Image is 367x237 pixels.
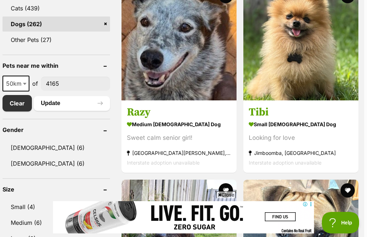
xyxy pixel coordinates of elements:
a: Razy medium [DEMOGRAPHIC_DATA] Dog Sweet calm senior girl! [GEOGRAPHIC_DATA][PERSON_NAME], [GEOGR... [121,100,237,173]
span: of [32,79,38,88]
span: Close [216,191,236,198]
strong: medium [DEMOGRAPHIC_DATA] Dog [127,119,231,129]
div: Sweet calm senior girl! [127,133,231,143]
h3: Razy [127,105,231,119]
a: Dogs (262) [3,16,110,32]
h3: Tibi [249,105,353,119]
strong: Jimboomba, [GEOGRAPHIC_DATA] [249,148,353,158]
iframe: Advertisement [53,201,314,233]
span: 50km [3,79,29,89]
button: favourite [340,183,354,198]
header: Size [3,186,110,193]
iframe: Help Scout Beacon - Open [322,212,360,233]
a: [DEMOGRAPHIC_DATA] (6) [3,140,110,155]
a: Medium (6) [3,215,110,230]
a: Other Pets (27) [3,32,110,47]
strong: small [DEMOGRAPHIC_DATA] Dog [249,119,353,129]
span: 50km [3,76,29,91]
a: Tibi small [DEMOGRAPHIC_DATA] Dog Looking for love Jimboomba, [GEOGRAPHIC_DATA] Interstate adopti... [243,100,358,173]
header: Gender [3,127,110,133]
span: Interstate adoption unavailable [249,160,321,166]
a: Small (4) [3,199,110,214]
a: [DEMOGRAPHIC_DATA] (6) [3,156,110,171]
a: Clear [3,95,32,112]
strong: [GEOGRAPHIC_DATA][PERSON_NAME], [GEOGRAPHIC_DATA] [127,148,231,158]
header: Pets near me within [3,62,110,69]
a: Cats (439) [3,1,110,16]
button: favourite [219,183,233,198]
span: Interstate adoption unavailable [127,160,200,166]
input: postcode [41,77,110,90]
div: Looking for love [249,133,353,143]
button: Update [34,96,110,110]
